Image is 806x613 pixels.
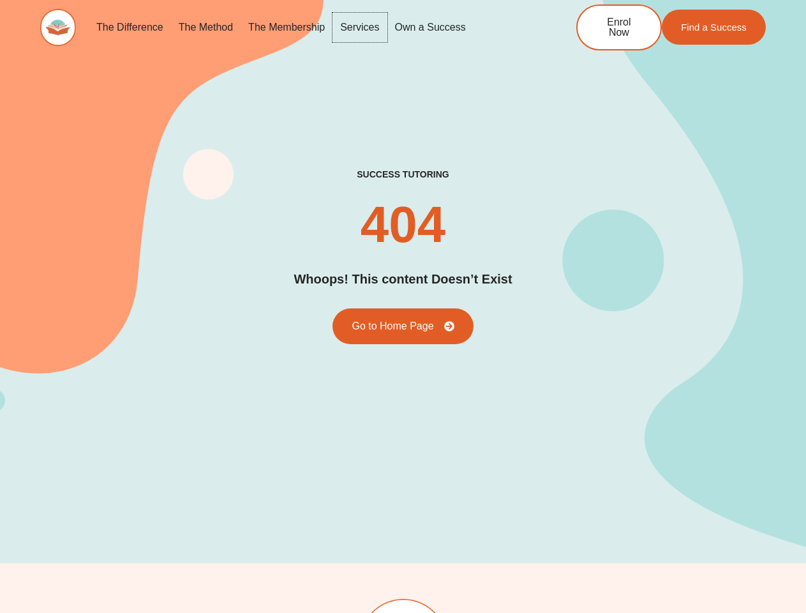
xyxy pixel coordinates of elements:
span: Go to Home Page [352,321,433,331]
a: Services [332,13,387,42]
a: The Membership [241,13,332,42]
span: Find a Success [681,22,747,32]
a: Own a Success [387,13,474,42]
a: The Difference [89,13,171,42]
a: The Method [171,13,241,42]
h2: success tutoring [357,169,449,180]
h2: Whoops! This content Doesn’t Exist [294,269,512,289]
nav: Menu [89,13,535,42]
span: Enrol Now [597,17,641,38]
h2: 404 [361,199,445,250]
iframe: Chat Widget [593,469,806,613]
a: Find a Success [662,10,766,45]
a: Go to Home Page [332,308,473,344]
a: Enrol Now [576,4,662,50]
